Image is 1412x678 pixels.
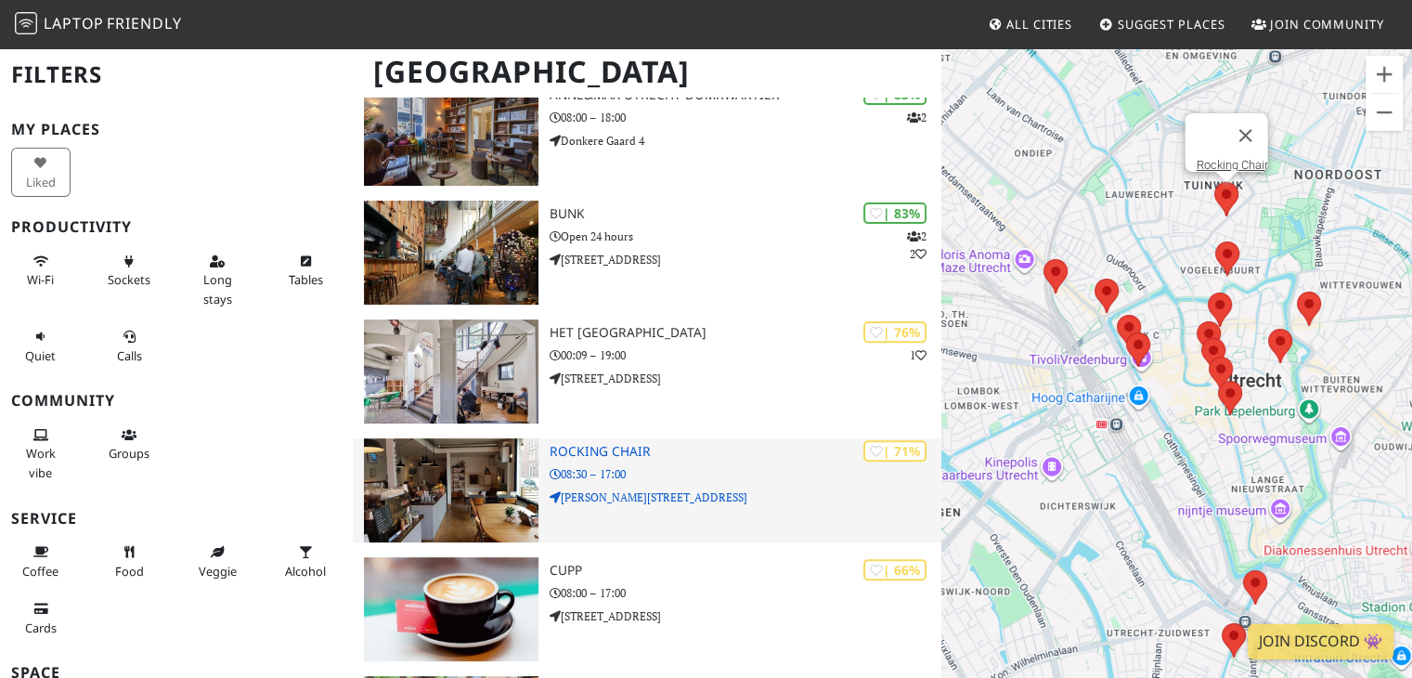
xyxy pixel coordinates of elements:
p: 08:00 – 17:00 [550,584,942,602]
span: Alcohol [285,563,326,580]
h3: Cupp [550,563,942,579]
button: Long stays [188,246,247,314]
span: Suggest Places [1118,16,1225,33]
span: Veggie [199,563,237,580]
h3: My Places [11,121,342,138]
a: Het Huis Utrecht | 76% 1 Het [GEOGRAPHIC_DATA] 00:09 – 19:00 [STREET_ADDRESS] [353,319,941,424]
span: Group tables [109,445,149,462]
span: Stable Wi-Fi [27,271,54,288]
p: [PERSON_NAME][STREET_ADDRESS] [550,489,942,506]
button: Zoom out [1366,94,1403,131]
span: People working [26,445,56,480]
h2: Filters [11,46,342,103]
p: 08:30 – 17:00 [550,465,942,483]
div: | 71% [863,440,926,462]
span: Friendly [107,13,181,33]
h3: Productivity [11,218,342,236]
span: All Cities [1006,16,1072,33]
a: LaptopFriendly LaptopFriendly [15,8,182,41]
button: Zoom in [1366,56,1403,93]
h3: Rocking Chair [550,444,942,460]
h3: Het [GEOGRAPHIC_DATA] [550,325,942,341]
button: Coffee [11,537,71,586]
button: Cards [11,593,71,643]
img: Cupp [364,557,538,661]
span: Power sockets [108,271,150,288]
a: BUNK | 83% 22 BUNK Open 24 hours [STREET_ADDRESS] [353,201,941,305]
span: Work-friendly tables [289,271,323,288]
a: Cupp | 66% Cupp 08:00 – 17:00 [STREET_ADDRESS] [353,557,941,661]
a: Suggest Places [1092,7,1233,41]
div: | 66% [863,559,926,580]
button: Work vibe [11,420,71,488]
span: Laptop [44,13,104,33]
a: Join Discord 👾 [1248,624,1393,659]
button: Alcohol [276,537,335,586]
span: Credit cards [25,619,57,636]
span: Coffee [22,563,58,580]
span: Long stays [203,271,232,306]
div: | 76% [863,321,926,343]
p: Open 24 hours [550,228,942,245]
img: Rocking Chair [364,438,538,542]
h3: Community [11,392,342,410]
p: [STREET_ADDRESS] [550,370,942,387]
button: Tables [276,246,335,295]
p: 00:09 – 19:00 [550,346,942,364]
a: Rocking Chair [1196,158,1267,172]
p: 1 [910,346,926,364]
button: Quiet [11,321,71,371]
span: Food [115,563,144,580]
a: All Cities [980,7,1080,41]
button: Food [99,537,159,586]
span: Join Community [1270,16,1384,33]
p: 2 2 [907,228,926,263]
a: Rocking Chair | 71% Rocking Chair 08:30 – 17:00 [PERSON_NAME][STREET_ADDRESS] [353,438,941,542]
button: Wi-Fi [11,246,71,295]
span: Quiet [25,347,56,364]
p: [STREET_ADDRESS] [550,251,942,268]
a: Join Community [1244,7,1392,41]
img: BUNK [364,201,538,305]
div: | 83% [863,202,926,224]
button: Calls [99,321,159,371]
p: [STREET_ADDRESS] [550,607,942,625]
img: Anne&Max Utrecht Domkwartier [364,82,538,186]
p: Donkere Gaard 4 [550,132,942,150]
a: Anne&Max Utrecht Domkwartier | 83% 2 Anne&Max Utrecht Domkwartier 08:00 – 18:00 Donkere Gaard 4 [353,82,941,186]
img: LaptopFriendly [15,12,37,34]
h3: Service [11,510,342,528]
button: Sockets [99,246,159,295]
img: Het Huis Utrecht [364,319,538,424]
h3: BUNK [550,206,942,222]
button: Veggie [188,537,247,586]
h1: [GEOGRAPHIC_DATA] [358,46,938,98]
span: Video/audio calls [117,347,142,364]
button: Groups [99,420,159,469]
button: Close [1223,113,1267,158]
